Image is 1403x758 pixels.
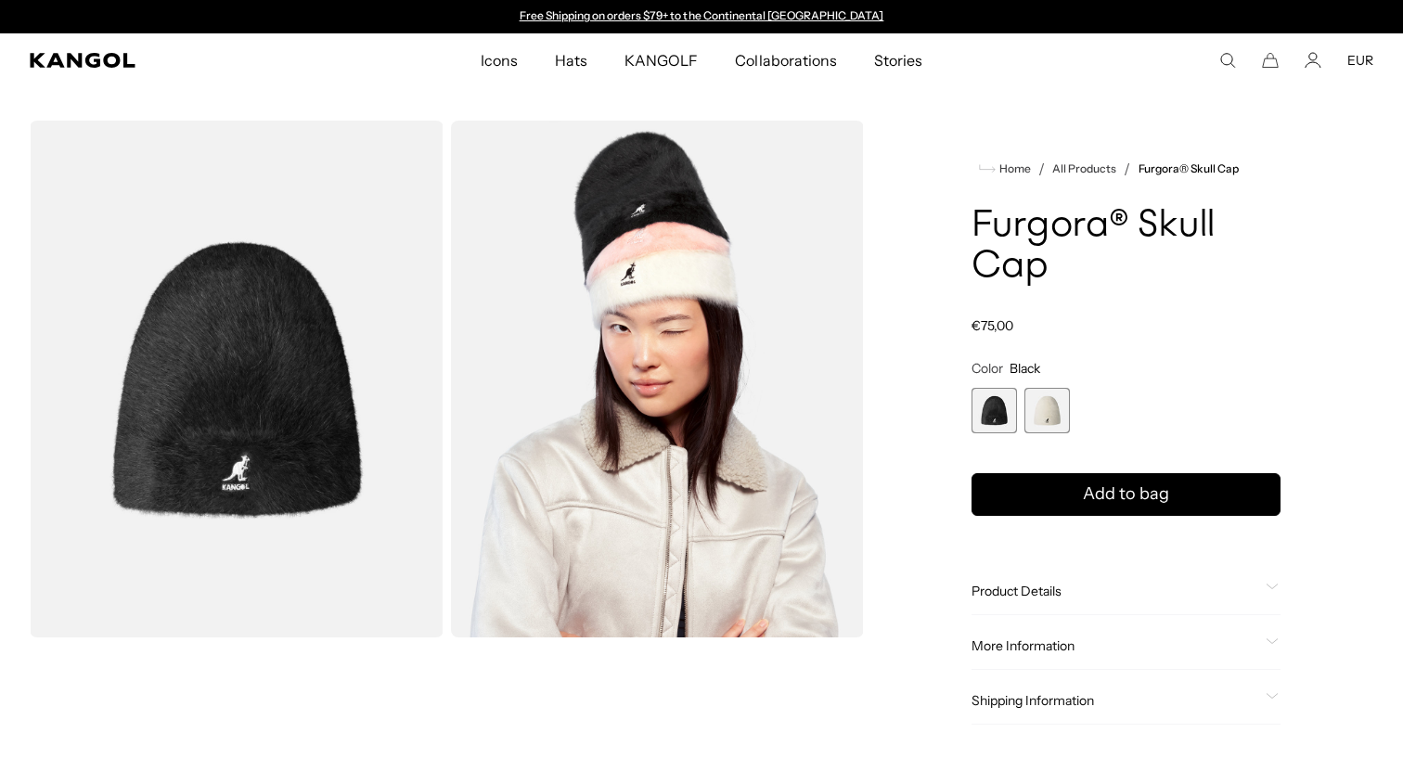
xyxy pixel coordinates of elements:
a: Icons [462,33,536,87]
button: Cart [1262,52,1279,69]
span: Hats [555,33,587,87]
button: EUR [1347,52,1373,69]
a: Home [979,161,1031,177]
a: Collaborations [716,33,855,87]
span: Home [996,162,1031,175]
button: Add to bag [972,473,1281,516]
a: Hats [536,33,606,87]
img: color-black [30,121,444,637]
div: Announcement [510,9,893,24]
span: Product Details [972,583,1258,599]
a: Account [1305,52,1321,69]
span: Collaborations [735,33,836,87]
span: More Information [972,637,1258,654]
li: / [1031,158,1045,180]
span: €75,00 [972,317,1013,334]
span: Add to bag [1083,482,1169,507]
summary: Search here [1219,52,1236,69]
slideshow-component: Announcement bar [510,9,893,24]
div: 1 of 2 [510,9,893,24]
nav: breadcrumbs [972,158,1281,180]
a: Kangol [30,53,318,68]
a: KANGOLF [606,33,716,87]
label: Black [972,388,1017,433]
a: Furgora® Skull Cap [1139,162,1240,175]
span: Icons [481,33,518,87]
label: Cream [1024,388,1070,433]
span: KANGOLF [624,33,698,87]
product-gallery: Gallery Viewer [30,121,864,637]
span: Stories [874,33,922,87]
span: Black [1010,360,1040,377]
a: Free Shipping on orders $79+ to the Continental [GEOGRAPHIC_DATA] [520,8,884,22]
a: All Products [1052,162,1116,175]
span: Shipping Information [972,692,1258,709]
div: 2 of 2 [1024,388,1070,433]
div: 1 of 2 [972,388,1017,433]
h1: Furgora® Skull Cap [972,206,1281,288]
li: / [1116,158,1130,180]
a: Stories [856,33,941,87]
span: Color [972,360,1003,377]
